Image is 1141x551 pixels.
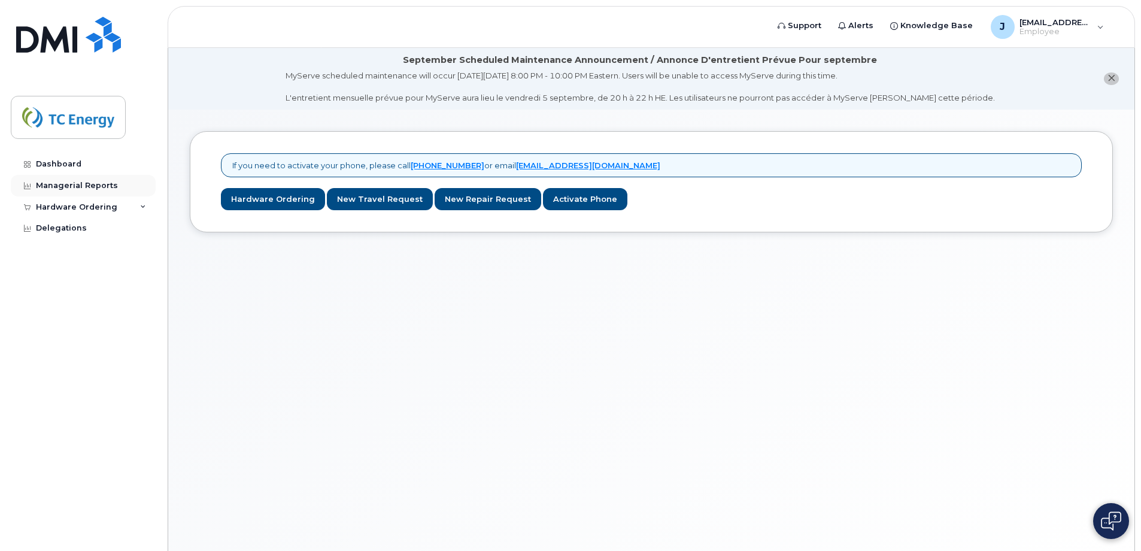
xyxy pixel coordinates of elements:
a: Activate Phone [543,188,627,210]
a: [EMAIL_ADDRESS][DOMAIN_NAME] [516,161,660,170]
a: New Travel Request [327,188,433,210]
div: MyServe scheduled maintenance will occur [DATE][DATE] 8:00 PM - 10:00 PM Eastern. Users will be u... [286,70,995,104]
a: New Repair Request [435,188,541,210]
p: If you need to activate your phone, please call or email [232,160,660,171]
a: [PHONE_NUMBER] [411,161,484,170]
a: Hardware Ordering [221,188,325,210]
button: close notification [1104,72,1119,85]
img: Open chat [1101,511,1121,531]
div: September Scheduled Maintenance Announcement / Annonce D'entretient Prévue Pour septembre [403,54,877,66]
